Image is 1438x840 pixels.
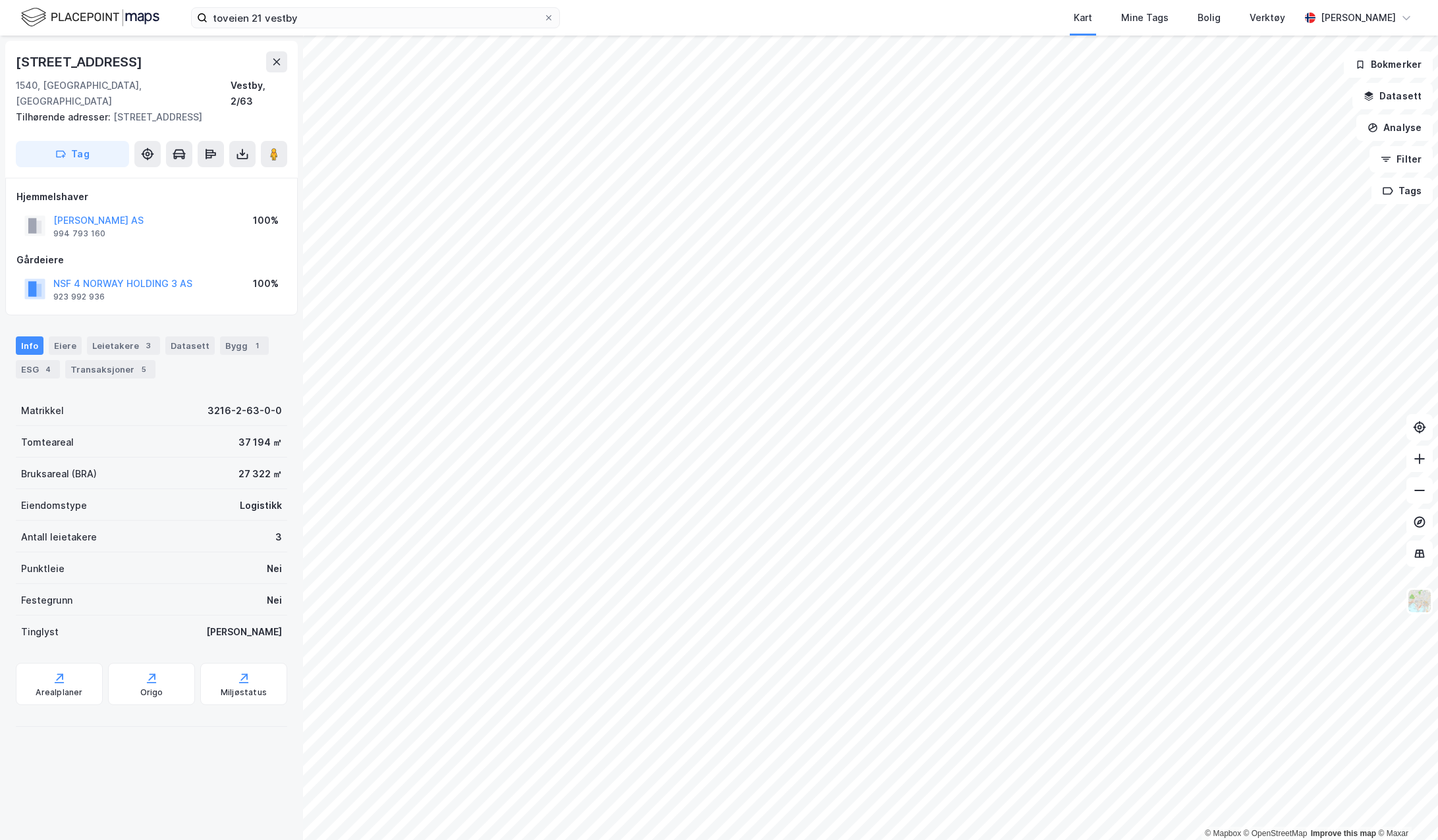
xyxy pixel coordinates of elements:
[1344,51,1433,78] button: Bokmerker
[87,336,160,355] div: Leietakere
[16,109,277,125] div: [STREET_ADDRESS]
[240,498,282,513] div: Logistikk
[238,434,282,450] div: 37 194 ㎡
[220,336,269,355] div: Bygg
[1198,10,1221,26] div: Bolig
[1121,10,1169,26] div: Mine Tags
[221,687,267,698] div: Miljøstatus
[275,529,282,545] div: 3
[16,111,113,122] span: Tilhørende adresser:
[21,466,97,482] div: Bruksareal (BRA)
[16,360,60,379] div: ESG
[206,624,282,640] div: [PERSON_NAME]
[16,141,129,167] button: Tag
[165,336,215,355] div: Datasett
[16,51,145,72] div: [STREET_ADDRESS]
[21,624,59,640] div: Tinglyst
[1250,10,1285,26] div: Verktøy
[21,434,74,450] div: Tomteareal
[1321,10,1396,26] div: [PERSON_NAME]
[21,498,87,513] div: Eiendomstype
[1369,146,1433,172] button: Filter
[267,592,282,608] div: Nei
[16,78,231,109] div: 1540, [GEOGRAPHIC_DATA], [GEOGRAPHIC_DATA]
[1311,829,1376,838] a: Improve this map
[1074,10,1092,26] div: Kart
[1244,829,1308,838] a: OpenStreetMap
[1371,178,1433,204] button: Tags
[207,403,282,419] div: 3216-2-63-0-0
[1352,83,1433,109] button: Datasett
[238,466,282,482] div: 27 322 ㎡
[137,363,150,376] div: 5
[231,78,287,109] div: Vestby, 2/63
[21,592,72,608] div: Festegrunn
[41,363,55,376] div: 4
[207,8,543,28] input: Søk på adresse, matrikkel, gårdeiere, leietakere eller personer
[53,228,105,239] div: 994 793 160
[1407,589,1432,614] img: Z
[142,339,155,352] div: 3
[21,6,159,29] img: logo.f888ab2527a4732fd821a326f86c7f29.svg
[53,292,105,302] div: 923 992 936
[1356,115,1433,141] button: Analyse
[21,403,64,419] div: Matrikkel
[250,339,263,352] div: 1
[1372,777,1438,840] iframe: Chat Widget
[21,529,97,545] div: Antall leietakere
[65,360,155,379] div: Transaksjoner
[21,561,65,577] div: Punktleie
[267,561,282,577] div: Nei
[1205,829,1241,838] a: Mapbox
[140,687,163,698] div: Origo
[49,336,82,355] div: Eiere
[16,252,287,268] div: Gårdeiere
[16,189,287,205] div: Hjemmelshaver
[36,687,82,698] div: Arealplaner
[16,336,43,355] div: Info
[253,276,279,292] div: 100%
[253,213,279,228] div: 100%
